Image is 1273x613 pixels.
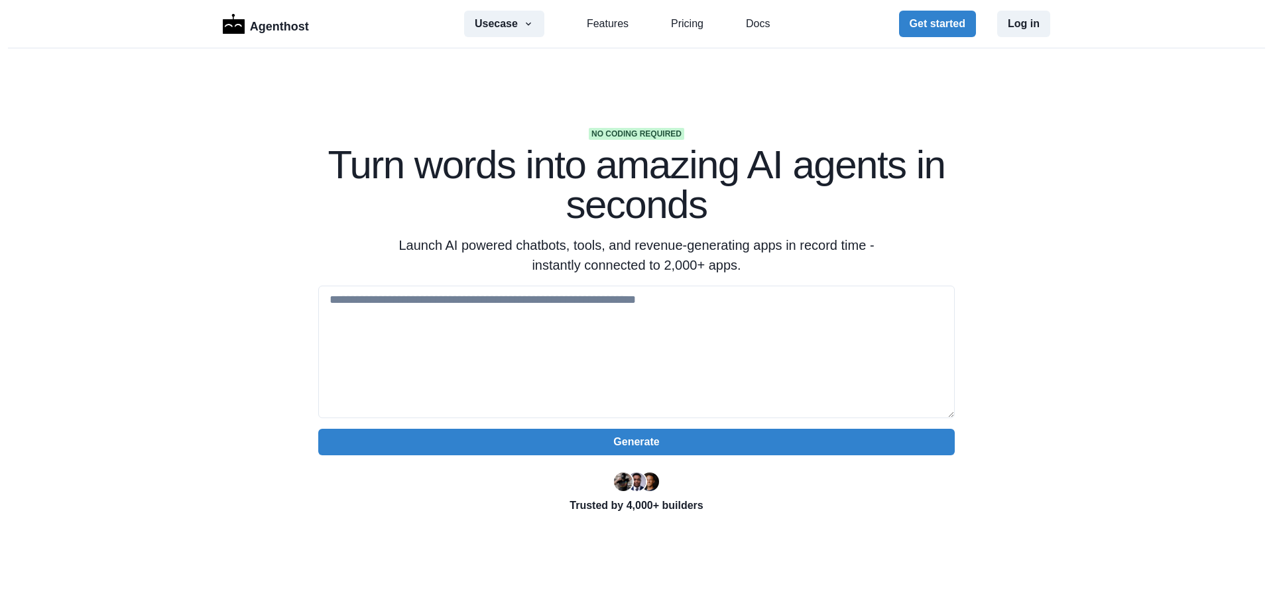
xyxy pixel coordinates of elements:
a: Docs [746,16,770,32]
img: Logo [223,14,245,34]
button: Log in [997,11,1050,37]
p: Launch AI powered chatbots, tools, and revenue-generating apps in record time - instantly connect... [382,235,891,275]
img: Ryan Florence [614,473,633,491]
span: No coding required [589,128,684,140]
img: Segun Adebayo [627,473,646,491]
a: LogoAgenthost [223,13,309,36]
img: Kent Dodds [640,473,659,491]
h1: Turn words into amazing AI agents in seconds [318,145,955,225]
button: Get started [899,11,976,37]
button: Usecase [464,11,544,37]
button: Generate [318,429,955,455]
p: Agenthost [250,13,309,36]
a: Pricing [671,16,703,32]
a: Features [587,16,629,32]
p: Trusted by 4,000+ builders [318,498,955,514]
